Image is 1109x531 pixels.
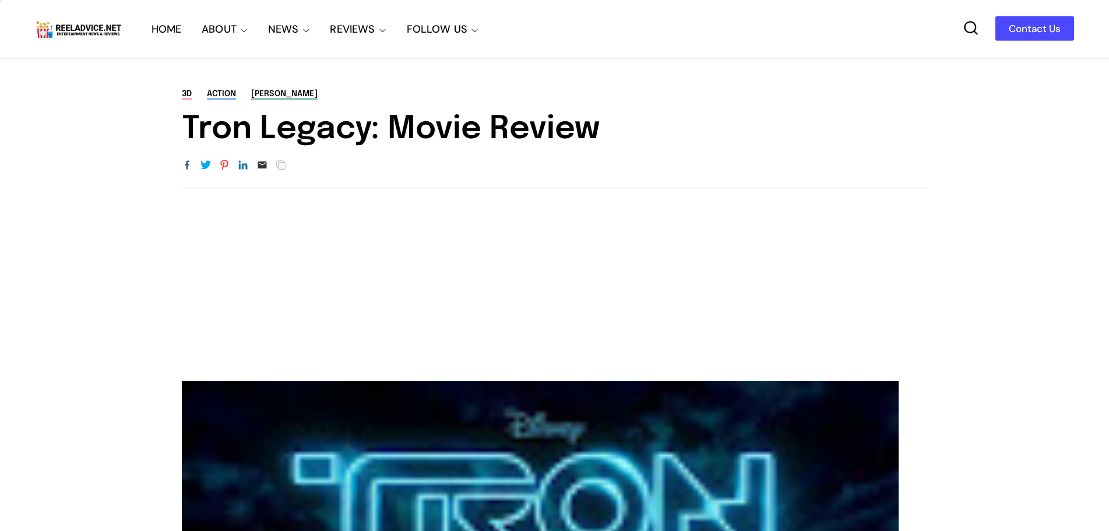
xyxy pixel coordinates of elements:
[251,90,318,100] a: [PERSON_NAME]
[238,160,248,171] a: Share to LinkedIn
[205,212,904,375] iframe: Advertisement
[257,160,267,171] a: Email
[35,18,122,40] img: Reel Advice Movie Reviews
[207,90,236,100] a: action
[182,111,928,149] h1: Tron Legacy: Movie Review
[182,158,293,174] div: Share
[200,160,211,171] a: Share to Twitter
[995,16,1074,41] a: Contact Us
[219,160,230,171] a: Share to Pinterest
[276,160,286,171] span: Get Link
[182,160,192,171] a: Share to Facebook
[182,90,192,100] a: 3D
